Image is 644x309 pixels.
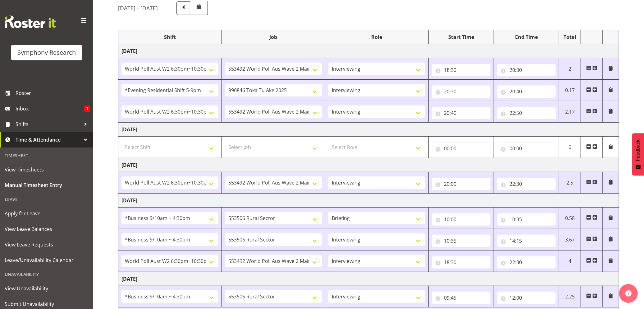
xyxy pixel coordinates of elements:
a: View Unavailability [2,281,92,296]
div: Unavailability [2,268,92,281]
td: 2.17 [559,101,581,123]
img: help-xxl-2.png [625,290,632,297]
a: View Timesheets [2,162,92,177]
td: 0.17 [559,80,581,101]
div: Role [328,33,425,41]
img: Rosterit website logo [5,16,56,28]
input: Click to select... [432,85,491,98]
td: 2.25 [559,286,581,307]
input: Click to select... [497,178,556,190]
td: 4 [559,250,581,272]
td: [DATE] [118,272,619,286]
td: 2.5 [559,172,581,194]
span: Inbox [16,104,84,113]
span: View Leave Requests [5,240,89,249]
td: [DATE] [118,44,619,58]
a: View Leave Requests [2,237,92,252]
td: 2 [559,58,581,80]
span: Apply for Leave [5,209,89,218]
div: Shift [121,33,218,41]
input: Click to select... [432,142,491,155]
input: Click to select... [432,107,491,119]
span: View Unavailability [5,284,89,293]
input: Click to select... [497,213,556,226]
input: Click to select... [497,64,556,76]
div: Symphony Research [17,48,76,57]
input: Click to select... [432,178,491,190]
span: Manual Timesheet Entry [5,180,89,190]
a: Leave/Unavailability Calendar [2,252,92,268]
span: 1 [84,105,90,112]
td: [DATE] [118,158,619,172]
td: [DATE] [118,123,619,137]
div: Job [225,33,322,41]
a: Manual Timesheet Entry [2,177,92,193]
input: Click to select... [432,256,491,269]
td: [DATE] [118,194,619,208]
input: Click to select... [432,235,491,247]
span: View Leave Balances [5,224,89,234]
input: Click to select... [497,256,556,269]
td: 0 [559,137,581,158]
a: View Leave Balances [2,221,92,237]
input: Click to select... [432,64,491,76]
div: Timesheet [2,149,92,162]
input: Click to select... [497,142,556,155]
td: 0.58 [559,208,581,229]
span: Shifts [16,119,81,129]
span: Feedback [635,139,641,161]
div: Total [562,33,578,41]
div: Leave [2,193,92,206]
div: Start Time [432,33,491,41]
button: Feedback - Show survey [632,133,644,176]
h5: [DATE] - [DATE] [118,5,158,12]
span: Submit Unavailability [5,299,89,309]
span: View Timesheets [5,165,89,174]
span: Time & Attendance [16,135,81,144]
input: Click to select... [432,213,491,226]
input: Click to select... [497,107,556,119]
input: Click to select... [497,235,556,247]
a: Apply for Leave [2,206,92,221]
div: End Time [497,33,556,41]
span: Roster [16,88,90,98]
input: Click to select... [497,292,556,304]
input: Click to select... [432,292,491,304]
span: Leave/Unavailability Calendar [5,255,89,265]
input: Click to select... [497,85,556,98]
td: 3.67 [559,229,581,250]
